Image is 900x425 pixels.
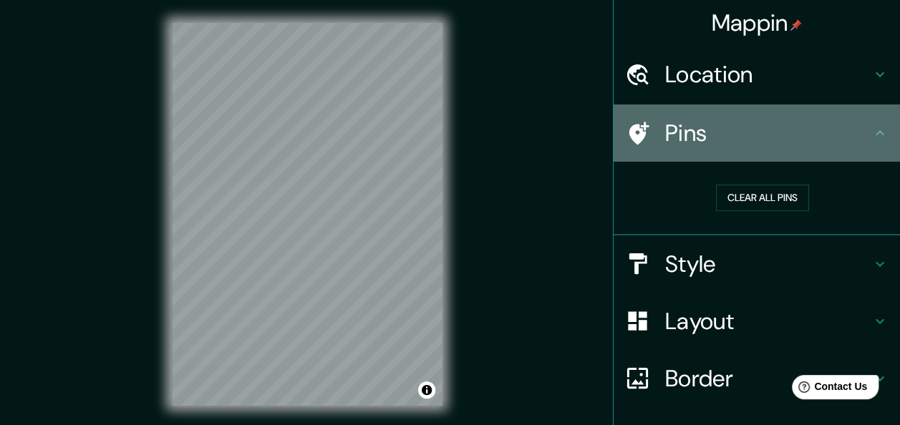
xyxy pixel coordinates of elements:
[665,364,871,393] h4: Border
[712,9,803,37] h4: Mappin
[614,350,900,407] div: Border
[665,119,871,147] h4: Pins
[614,235,900,293] div: Style
[172,23,442,406] canvas: Map
[614,293,900,350] div: Layout
[716,185,809,211] button: Clear all pins
[773,369,884,409] iframe: Help widget launcher
[418,381,435,399] button: Toggle attribution
[614,46,900,103] div: Location
[790,19,802,31] img: pin-icon.png
[665,250,871,278] h4: Style
[614,104,900,162] div: Pins
[665,307,871,336] h4: Layout
[665,60,871,89] h4: Location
